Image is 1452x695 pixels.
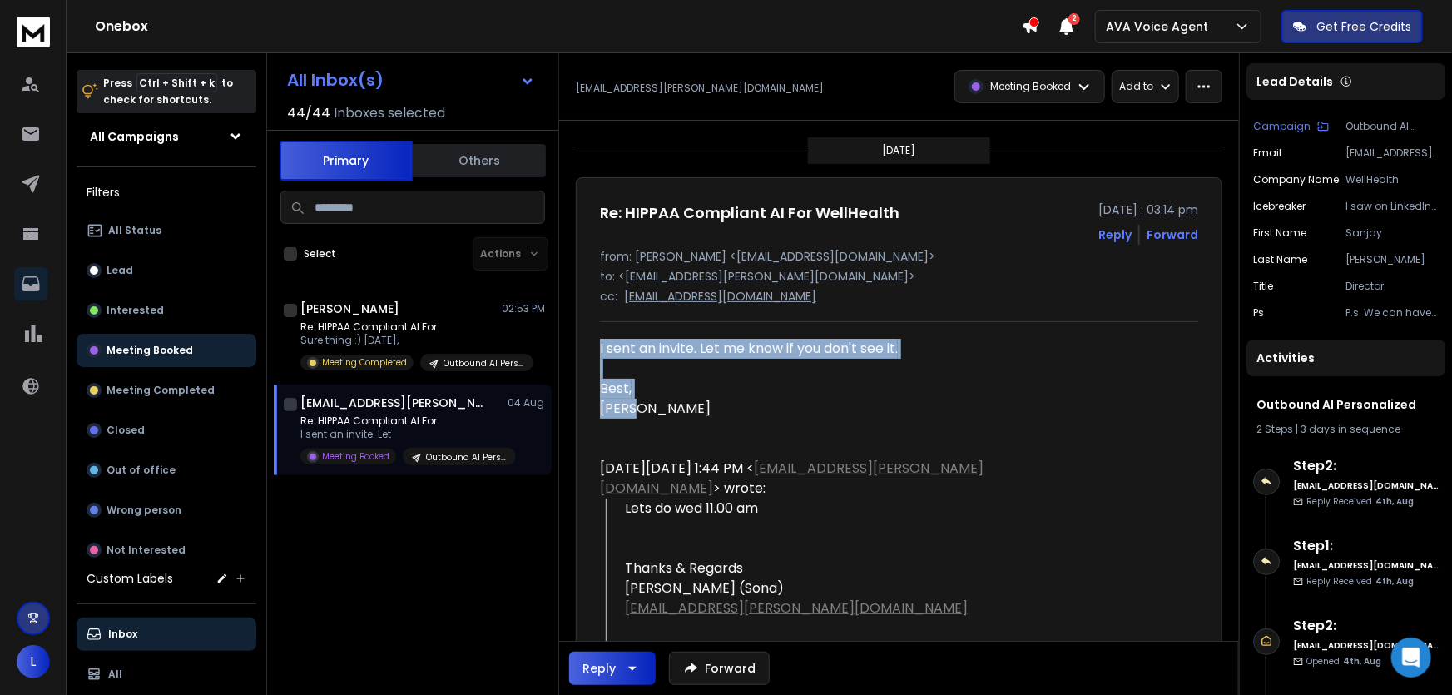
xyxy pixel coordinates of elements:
p: 04 Aug [508,396,545,410]
p: Get Free Credits [1316,18,1411,35]
p: Outbound AI Personalized [444,357,523,370]
h6: Step 2 : [1293,456,1439,476]
p: I sent an invite. Let [300,428,500,441]
p: [PERSON_NAME] [1345,253,1439,266]
p: Meeting Booked [107,344,193,357]
button: L [17,645,50,678]
p: from: [PERSON_NAME] <[EMAIL_ADDRESS][DOMAIN_NAME]> [600,248,1198,265]
p: Wrong person [107,504,181,517]
button: Not Interested [77,534,256,567]
button: Campaign [1253,120,1329,133]
span: 4th, Aug [1375,575,1414,588]
div: Activities [1246,340,1445,376]
button: Others [413,142,546,179]
button: Meeting Booked [77,334,256,367]
p: Director [1345,280,1439,293]
img: logo [17,17,50,47]
div: Lets do wed 11.00 am [625,499,1086,519]
span: 44 / 44 [287,103,330,123]
span: Ctrl + Shift + k [136,73,217,92]
h6: [EMAIL_ADDRESS][DOMAIN_NAME] [1293,639,1439,652]
p: Lead [107,264,133,277]
h1: [EMAIL_ADDRESS][PERSON_NAME][DOMAIN_NAME] [300,395,483,411]
p: Sure thing :) [DATE], [300,334,500,347]
p: 02:53 PM [502,302,545,315]
p: Press to check for shortcuts. [103,75,233,108]
button: Reply [569,652,656,685]
button: All [77,658,256,691]
span: 4th, Aug [1343,655,1381,668]
p: [DATE] : 03:14 pm [1098,201,1198,218]
p: WellHealth [1345,173,1439,186]
p: AVA Voice Agent [1106,18,1215,35]
p: Out of office [107,464,176,477]
p: First Name [1253,226,1306,240]
p: Interested [107,304,164,317]
div: | [1256,423,1435,436]
label: Select [304,247,336,261]
button: Out of office [77,454,256,487]
button: Wrong person [77,494,256,527]
p: All Status [108,224,161,237]
h1: Outbound AI Personalized [1256,396,1435,413]
div: Forward [1147,226,1198,243]
span: 3 days in sequence [1301,422,1400,436]
p: Outbound AI Personalized [1345,120,1439,133]
h6: [EMAIL_ADDRESS][DOMAIN_NAME] [1293,559,1439,572]
h6: Step 1 : [1293,536,1439,556]
p: to: <[EMAIL_ADDRESS][PERSON_NAME][DOMAIN_NAME]> [600,268,1198,285]
p: Opened [1306,655,1381,668]
button: All Campaigns [77,120,256,153]
p: Meeting Completed [107,384,215,397]
p: cc: [600,288,617,305]
p: [EMAIL_ADDRESS][PERSON_NAME][DOMAIN_NAME] [576,82,824,95]
div: Open Intercom Messenger [1391,638,1431,678]
a: [EMAIL_ADDRESS][PERSON_NAME][DOMAIN_NAME] [600,459,984,498]
span: 2 Steps [1256,422,1293,436]
p: [DATE] [883,144,916,157]
h1: All Campaigns [90,128,179,145]
h1: [PERSON_NAME] [300,300,399,317]
p: Reply Received [1306,575,1414,588]
p: Company Name [1253,173,1339,186]
p: ps [1253,306,1264,320]
p: Meeting Completed [322,356,407,369]
button: Meeting Completed [77,374,256,407]
h6: Step 2 : [1293,616,1439,636]
div: [DATE][DATE] 1:44 PM < > wrote: [600,459,1086,499]
p: Re: HIPPAA Compliant AI For [300,415,500,428]
button: Interested [77,294,256,327]
h1: Onebox [95,17,1022,37]
h1: All Inbox(s) [287,72,384,88]
button: Lead [77,254,256,287]
button: All Inbox(s) [274,63,548,97]
p: title [1253,280,1273,293]
div: Reply [582,660,616,677]
span: 4th, Aug [1375,495,1414,508]
button: Primary [280,141,413,181]
p: Lead Details [1256,73,1333,90]
p: Meeting Booked [990,80,1071,93]
p: Reply Received [1306,495,1414,508]
button: Reply [1098,226,1132,243]
div: I sent an invite. Let me know if you don't see it. Best, [PERSON_NAME] [600,339,1086,419]
p: Meeting Booked [322,450,389,463]
h3: Inboxes selected [334,103,445,123]
p: Inbox [108,628,137,641]
p: Email [1253,146,1281,160]
button: Closed [77,414,256,447]
p: Closed [107,424,145,437]
a: [EMAIL_ADDRESS][PERSON_NAME][DOMAIN_NAME] [625,598,968,618]
p: [EMAIL_ADDRESS][DOMAIN_NAME] [624,288,816,305]
p: P.s. We can have our AI connect with virtually every EMR and EHR. Feel free to respond with WellH... [1345,306,1439,320]
p: icebreaker [1253,200,1306,213]
p: Outbound AI Personalized [426,451,506,464]
button: Get Free Credits [1281,10,1423,43]
p: I saw on LinkedIn that you're leading as the Director at WellHealth. Your focus on compassionate ... [1345,200,1439,213]
p: Sanjay [1345,226,1439,240]
h3: Filters [77,181,256,204]
p: Campaign [1253,120,1311,133]
p: [EMAIL_ADDRESS][DOMAIN_NAME] [1345,146,1439,160]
